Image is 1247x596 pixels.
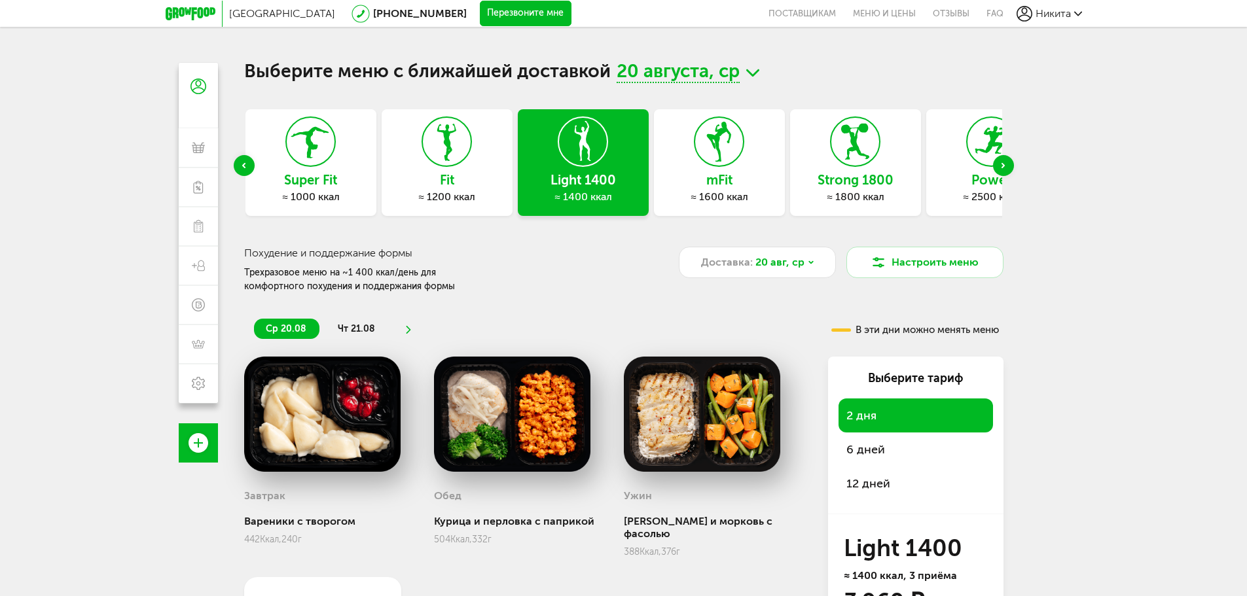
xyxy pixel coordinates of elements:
[234,155,255,176] div: Previous slide
[617,63,740,83] span: 20 августа, ср
[434,357,591,472] img: big_FxBMG84O23OZMs5i.png
[846,408,877,423] span: 2 дня
[518,173,649,187] h3: Light 1400
[654,173,785,187] h3: mFit
[831,325,999,335] div: В эти дни можно менять меню
[701,254,753,270] span: Доставка:
[229,7,335,20] span: [GEOGRAPHIC_DATA]
[844,538,988,559] h3: Light 1400
[926,173,1057,187] h3: Power
[434,515,594,527] div: Курица и перловка с паприкой
[846,476,890,491] span: 12 дней
[480,1,571,27] button: Перезвоните мне
[624,489,652,502] h3: Ужин
[790,173,921,187] h3: Strong 1800
[244,63,1003,83] h1: Выберите меню с ближайшей доставкой
[488,534,492,545] span: г
[244,534,401,545] div: 442 240
[382,190,513,203] div: ≈ 1200 ккал
[434,534,594,545] div: 504 332
[640,546,661,557] span: Ккал,
[245,190,376,203] div: ≈ 1000 ккал
[450,534,472,545] span: Ккал,
[244,357,401,472] img: big_nORWZQnWLfGE2rXS.png
[846,442,885,457] span: 6 дней
[790,190,921,203] div: ≈ 1800 ккал
[244,489,285,502] h3: Завтрак
[624,546,807,557] div: 388 376
[434,489,461,502] h3: Обед
[260,534,281,545] span: Ккал,
[844,569,957,582] span: ≈ 1400 ккал, 3 приёма
[654,190,785,203] div: ≈ 1600 ккал
[518,190,649,203] div: ≈ 1400 ккал
[676,546,680,557] span: г
[755,254,804,270] span: 20 авг, ср
[373,7,467,20] a: [PHONE_NUMBER]
[926,190,1057,203] div: ≈ 2500 ккал
[244,266,496,293] div: Трехразовое меню на ~1 400 ккал/день для комфортного похудения и поддержания формы
[245,173,376,187] h3: Super Fit
[846,247,1003,278] button: Настроить меню
[839,370,993,387] div: Выберите тариф
[993,155,1014,176] div: Next slide
[382,173,513,187] h3: Fit
[244,247,649,259] h3: Похудение и поддержание формы
[244,515,401,527] div: Вареники с творогом
[338,323,375,334] span: чт 21.08
[266,323,306,334] span: ср 20.08
[298,534,302,545] span: г
[624,357,781,472] img: big_VBHRfAUirA70jfyW.png
[1036,7,1071,20] span: Никита
[624,515,807,540] div: [PERSON_NAME] и морковь с фасолью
